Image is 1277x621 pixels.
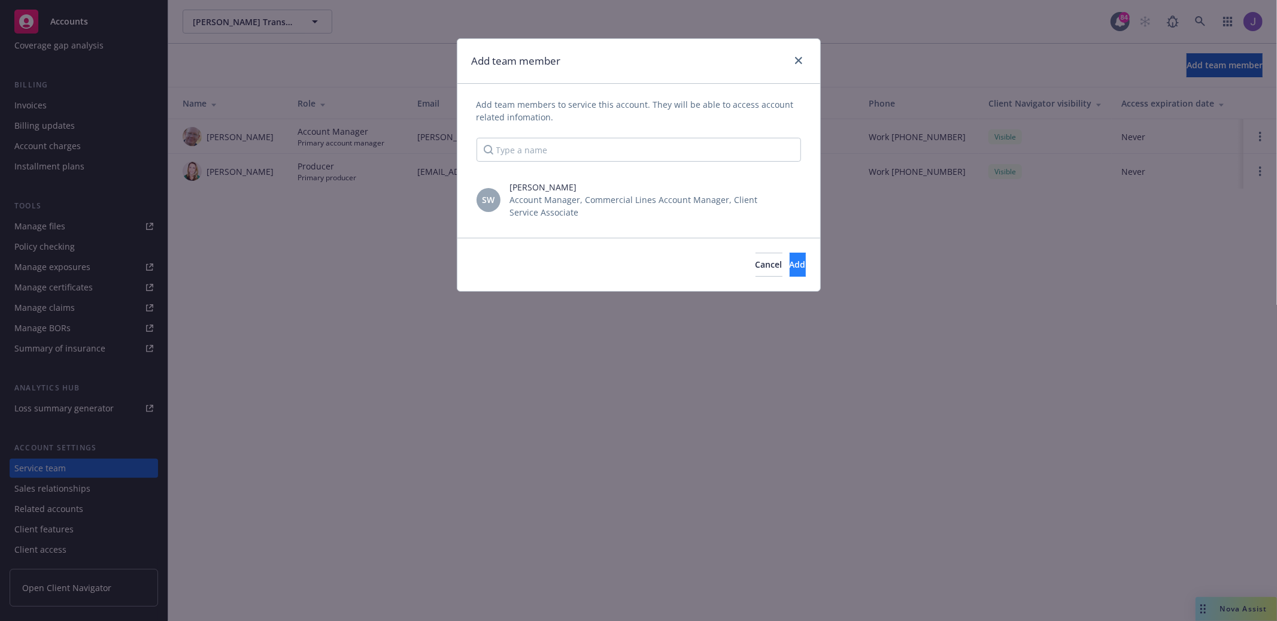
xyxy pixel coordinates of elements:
[791,53,806,68] a: close
[482,193,495,206] span: SW
[477,138,801,162] input: Type a name
[472,53,561,69] h1: Add team member
[477,98,801,123] span: Add team members to service this account. They will be able to access account related infomation.
[756,253,782,277] button: Cancel
[756,259,782,270] span: Cancel
[457,176,820,223] div: SW[PERSON_NAME]Account Manager, Commercial Lines Account Manager, Client Service Associate
[510,181,777,193] span: [PERSON_NAME]
[790,253,806,277] button: Add
[510,193,777,219] span: Account Manager, Commercial Lines Account Manager, Client Service Associate
[790,259,806,270] span: Add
